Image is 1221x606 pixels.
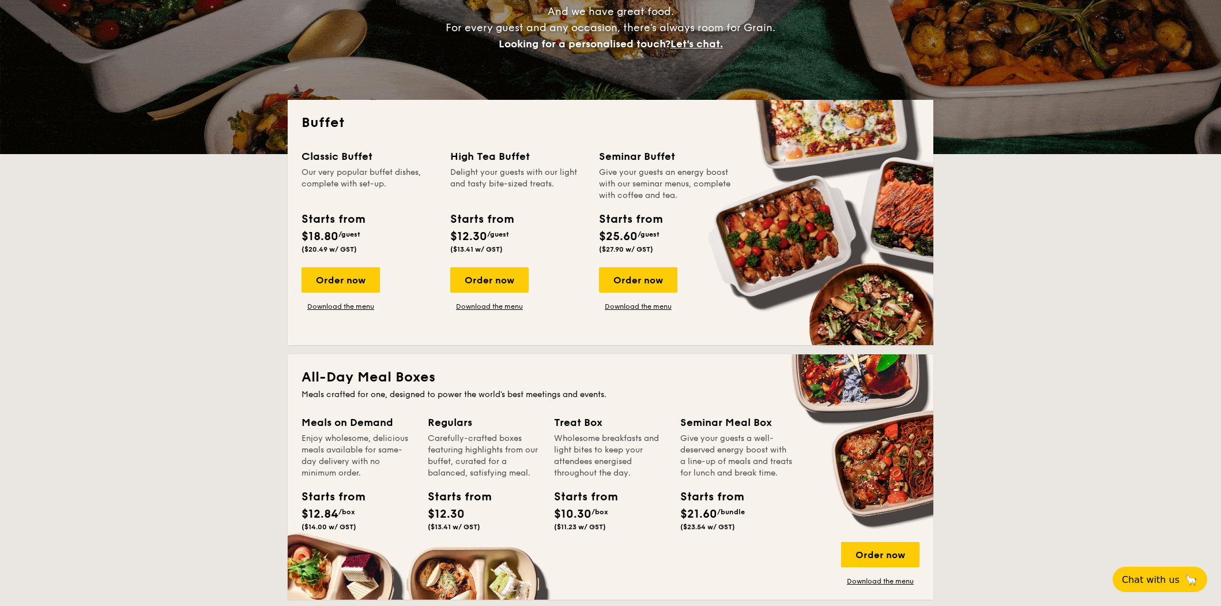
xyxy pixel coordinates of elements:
span: ($11.23 w/ GST) [554,523,606,531]
span: /bundle [717,508,745,516]
a: Download the menu [841,577,919,586]
div: Seminar Buffet [599,148,734,164]
div: Starts from [302,488,353,506]
div: Give your guests a well-deserved energy boost with a line-up of meals and treats for lunch and br... [680,433,793,479]
span: $12.30 [450,230,487,244]
span: ($13.41 w/ GST) [450,245,503,253]
a: Download the menu [302,302,380,311]
h2: Buffet [302,114,919,132]
h2: All-Day Meal Boxes [302,368,919,387]
a: Download the menu [599,302,677,311]
span: ($23.54 w/ GST) [680,523,735,531]
span: $10.30 [554,507,591,521]
div: High Tea Buffet [450,148,585,164]
div: Meals crafted for one, designed to power the world's best meetings and events. [302,389,919,401]
span: $21.60 [680,507,717,521]
div: Starts from [450,211,513,228]
span: /guest [638,230,660,238]
div: Starts from [680,488,732,506]
span: /guest [487,230,509,238]
span: ($20.49 w/ GST) [302,245,357,253]
span: Chat with us [1122,574,1179,585]
div: Starts from [599,211,662,228]
span: Let's chat. [670,38,723,50]
div: Carefully-crafted boxes featuring highlights from our buffet, curated for a balanced, satisfying ... [428,433,540,479]
span: Looking for a personalised touch? [499,38,670,50]
span: /box [591,508,608,516]
span: $12.30 [428,507,465,521]
div: Wholesome breakfasts and light bites to keep your attendees energised throughout the day. [554,433,666,479]
div: Our very popular buffet dishes, complete with set-up. [302,167,436,201]
div: Order now [841,542,919,567]
div: Enjoy wholesome, delicious meals available for same-day delivery with no minimum order. [302,433,414,479]
div: Give your guests an energy boost with our seminar menus, complete with coffee and tea. [599,167,734,201]
span: $12.84 [302,507,338,521]
span: /box [338,508,355,516]
span: ($14.00 w/ GST) [302,523,356,531]
span: 🦙 [1184,573,1198,586]
div: Starts from [302,211,364,228]
span: ($27.90 w/ GST) [599,245,653,253]
span: And we have great food. For every guest and any occasion, there’s always room for Grain. [446,5,775,50]
span: /guest [338,230,360,238]
div: Delight your guests with our light and tasty bite-sized treats. [450,167,585,201]
div: Regulars [428,414,540,431]
div: Classic Buffet [302,148,436,164]
div: Order now [450,267,529,293]
div: Order now [599,267,677,293]
span: ($13.41 w/ GST) [428,523,480,531]
div: Meals on Demand [302,414,414,431]
div: Starts from [428,488,480,506]
div: Order now [302,267,380,293]
span: $18.80 [302,230,338,244]
div: Starts from [554,488,606,506]
div: Seminar Meal Box [680,414,793,431]
button: Chat with us🦙 [1113,567,1207,592]
span: $25.60 [599,230,638,244]
a: Download the menu [450,302,529,311]
div: Treat Box [554,414,666,431]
